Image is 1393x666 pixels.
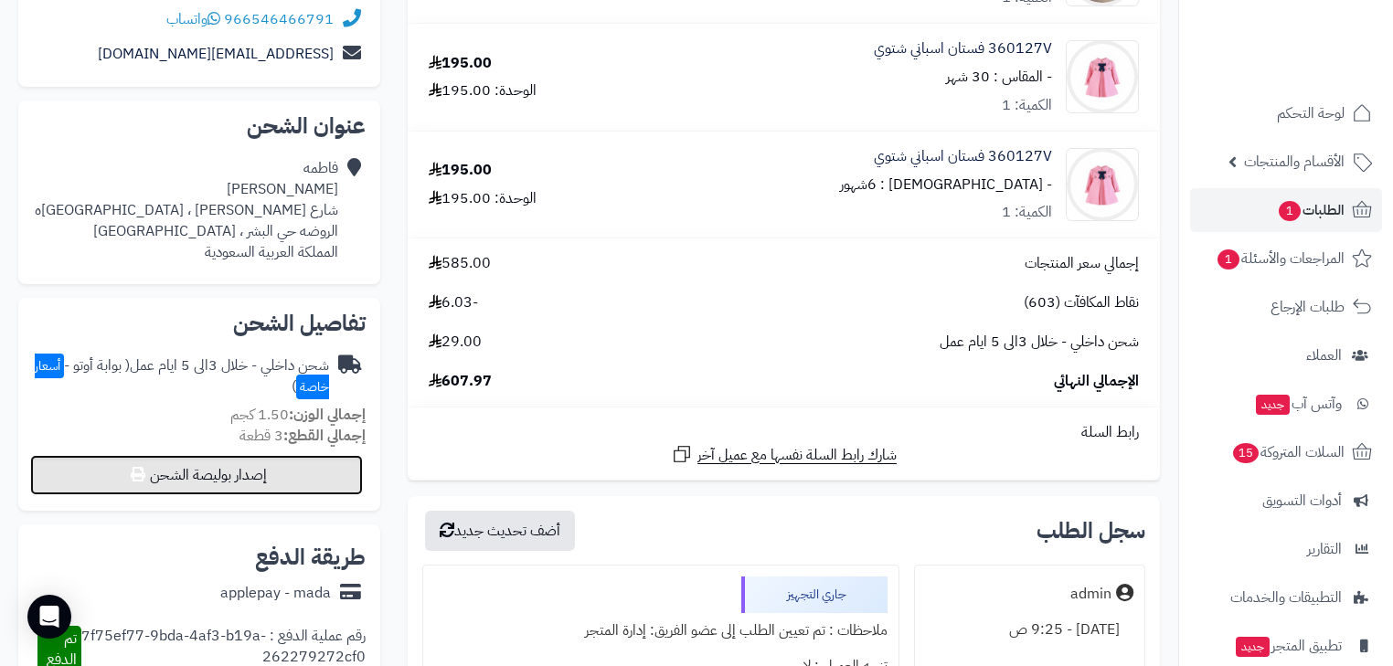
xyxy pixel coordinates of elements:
[33,355,329,397] div: شحن داخلي - خلال 3الى 5 ايام عمل
[926,612,1133,648] div: [DATE] - 9:25 ص
[874,146,1052,167] a: 360127V فستان اسباني شتوي
[35,158,338,262] div: فاطمه [PERSON_NAME] شارع [PERSON_NAME] ، [GEOGRAPHIC_DATA]ه الروضه حي البشر ، [GEOGRAPHIC_DATA] ا...
[946,66,1052,88] small: - المقاس : 30 شهر
[429,80,537,101] div: الوحدة: 195.00
[1269,14,1376,52] img: logo-2.png
[1256,395,1290,415] span: جديد
[1234,633,1342,659] span: تطبيق المتجر
[434,613,888,649] div: ملاحظات : تم تعيين الطلب إلى عضو الفريق: إدارة المتجر
[283,425,366,447] strong: إجمالي القطع:
[255,546,366,568] h2: طريقة الدفع
[429,253,491,274] span: 585.00
[429,188,537,209] div: الوحدة: 195.00
[429,371,492,392] span: 607.97
[1230,585,1342,610] span: التطبيقات والخدمات
[1067,40,1138,113] img: 1729348508-127%20V-90x90.jpg
[1262,488,1342,513] span: أدوات التسويق
[415,422,1153,443] div: رابط السلة
[1244,149,1345,174] span: الأقسام والمنتجات
[1190,430,1382,474] a: السلات المتروكة15
[1190,285,1382,329] a: طلبات الإرجاع
[224,8,334,30] a: 966546466791
[1216,246,1345,271] span: المراجعات والأسئلة
[1307,536,1342,562] span: التقارير
[429,292,478,313] span: -6.03
[1254,391,1342,417] span: وآتس آب
[1190,91,1382,135] a: لوحة التحكم
[940,332,1139,353] span: شحن داخلي - خلال 3الى 5 ايام عمل
[1277,100,1345,126] span: لوحة التحكم
[1024,292,1139,313] span: نقاط المكافآت (603)
[1002,202,1052,223] div: الكمية: 1
[1002,95,1052,116] div: الكمية: 1
[220,583,331,604] div: applepay - mada
[230,404,366,426] small: 1.50 كجم
[741,576,888,613] div: جاري التجهيز
[33,312,366,334] h2: تفاصيل الشحن
[429,332,482,353] span: 29.00
[1070,584,1111,605] div: admin
[1233,443,1259,463] span: 15
[289,404,366,426] strong: إجمالي الوزن:
[35,354,329,399] span: أسعار خاصة
[239,425,366,447] small: 3 قطعة
[1218,249,1239,270] span: 1
[1190,188,1382,232] a: الطلبات1
[1236,637,1270,657] span: جديد
[1190,333,1382,377] a: العملاء
[98,43,334,65] a: [EMAIL_ADDRESS][DOMAIN_NAME]
[1190,576,1382,619] a: التطبيقات والخدمات
[1025,253,1139,274] span: إجمالي سعر المنتجات
[874,38,1052,59] a: 360127V فستان اسباني شتوي
[1037,520,1145,542] h3: سجل الطلب
[429,53,492,74] div: 195.00
[1231,439,1345,465] span: السلات المتروكة
[1190,479,1382,523] a: أدوات التسويق
[1190,527,1382,571] a: التقارير
[166,8,220,30] a: واتساب
[30,455,363,495] button: إصدار بوليصة الشحن
[429,160,492,181] div: 195.00
[1067,148,1138,221] img: 1729348508-127%20V-90x90.jpg
[1054,371,1139,392] span: الإجمالي النهائي
[1190,237,1382,280] a: المراجعات والأسئلة1
[697,445,897,466] span: شارك رابط السلة نفسها مع عميل آخر
[1271,294,1345,320] span: طلبات الإرجاع
[27,595,71,639] div: Open Intercom Messenger
[671,443,897,466] a: شارك رابط السلة نفسها مع عميل آخر
[35,354,329,397] span: ( بوابة أوتو - )
[33,115,366,137] h2: عنوان الشحن
[840,174,1052,196] small: - [DEMOGRAPHIC_DATA] : 6شهور
[1277,197,1345,223] span: الطلبات
[1279,201,1301,221] span: 1
[1306,343,1342,368] span: العملاء
[425,511,575,551] button: أضف تحديث جديد
[1190,382,1382,426] a: وآتس آبجديد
